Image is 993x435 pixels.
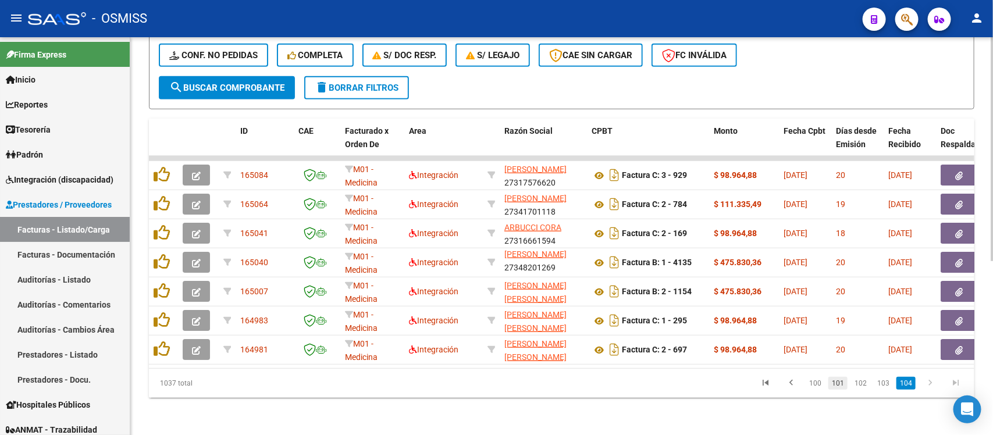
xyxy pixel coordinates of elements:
span: CAE SIN CARGAR [549,50,632,60]
strong: Factura C: 3 - 929 [622,171,687,180]
span: Facturado x Orden De [345,126,389,149]
strong: $ 475.830,36 [714,287,761,296]
span: [DATE] [888,345,912,354]
a: go to last page [945,377,967,390]
span: 164983 [240,316,268,325]
span: Reportes [6,98,48,111]
span: Padrón [6,148,43,161]
datatable-header-cell: Facturado x Orden De [340,119,404,170]
span: Integración [409,258,458,267]
span: [DATE] [784,316,807,325]
span: [PERSON_NAME] [PERSON_NAME] [504,310,567,333]
a: 103 [874,377,893,390]
span: Integración (discapacidad) [6,173,113,186]
span: M01 - Medicina Esencial [345,281,378,317]
span: 18 [836,229,845,238]
span: Buscar Comprobante [169,83,284,93]
span: M01 - Medicina Esencial [345,165,378,201]
span: Completa [287,50,343,60]
span: [PERSON_NAME] [504,249,567,259]
span: FC Inválida [662,50,727,60]
span: [DATE] [784,258,807,267]
strong: $ 475.830,36 [714,258,761,267]
i: Descargar documento [607,224,622,243]
div: 27341701118 [504,192,582,216]
span: S/ Doc Resp. [373,50,437,60]
a: 101 [828,377,848,390]
span: Fecha Cpbt [784,126,825,136]
datatable-header-cell: Area [404,119,483,170]
div: 27317576620 [504,163,582,187]
span: Integración [409,170,458,180]
span: [DATE] [784,170,807,180]
div: 27374479666 [504,308,582,333]
div: Open Intercom Messenger [953,395,981,423]
span: [DATE] [784,229,807,238]
span: 20 [836,170,845,180]
li: page 101 [827,373,849,393]
li: page 100 [804,373,827,393]
button: CAE SIN CARGAR [539,44,643,67]
i: Descargar documento [607,340,622,359]
span: 19 [836,316,845,325]
span: 20 [836,345,845,354]
span: [DATE] [784,345,807,354]
div: 27326203446 [504,337,582,362]
strong: Factura C: 2 - 784 [622,200,687,209]
datatable-header-cell: Razón Social [500,119,587,170]
span: [PERSON_NAME] [504,194,567,203]
strong: $ 98.964,88 [714,229,757,238]
button: Borrar Filtros [304,76,409,99]
datatable-header-cell: ID [236,119,294,170]
span: Inicio [6,73,35,86]
span: - OSMISS [92,6,147,31]
span: [DATE] [888,258,912,267]
span: Integración [409,229,458,238]
datatable-header-cell: Fecha Recibido [884,119,936,170]
button: S/ legajo [455,44,530,67]
span: ARBUCCI CORA [504,223,561,232]
span: M01 - Medicina Esencial [345,194,378,230]
span: [PERSON_NAME] [PERSON_NAME] [504,339,567,362]
span: Fecha Recibido [888,126,921,149]
span: Integración [409,316,458,325]
span: Area [409,126,426,136]
span: S/ legajo [466,50,519,60]
button: S/ Doc Resp. [362,44,447,67]
span: Prestadores / Proveedores [6,198,112,211]
span: Borrar Filtros [315,83,398,93]
span: M01 - Medicina Esencial [345,339,378,375]
div: 27316661594 [504,221,582,245]
a: 104 [896,377,916,390]
span: ID [240,126,248,136]
span: Integración [409,345,458,354]
mat-icon: search [169,80,183,94]
strong: $ 98.964,88 [714,316,757,325]
datatable-header-cell: Fecha Cpbt [779,119,831,170]
button: Completa [277,44,354,67]
button: Conf. no pedidas [159,44,268,67]
i: Descargar documento [607,195,622,213]
span: [DATE] [784,199,807,209]
li: page 104 [895,373,917,393]
span: [DATE] [888,170,912,180]
a: go to previous page [780,377,802,390]
datatable-header-cell: Monto [709,119,779,170]
i: Descargar documento [607,311,622,330]
span: Firma Express [6,48,66,61]
span: CAE [298,126,314,136]
button: Buscar Comprobante [159,76,295,99]
span: M01 - Medicina Esencial [345,223,378,259]
li: page 103 [872,373,895,393]
span: 20 [836,287,845,296]
div: 20298645255 [504,279,582,304]
mat-icon: menu [9,11,23,25]
datatable-header-cell: CPBT [587,119,709,170]
span: Monto [714,126,738,136]
span: 165007 [240,287,268,296]
span: [DATE] [888,229,912,238]
span: 20 [836,258,845,267]
span: M01 - Medicina Esencial [345,252,378,288]
datatable-header-cell: Días desde Emisión [831,119,884,170]
span: [PERSON_NAME] [PERSON_NAME] [504,281,567,304]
